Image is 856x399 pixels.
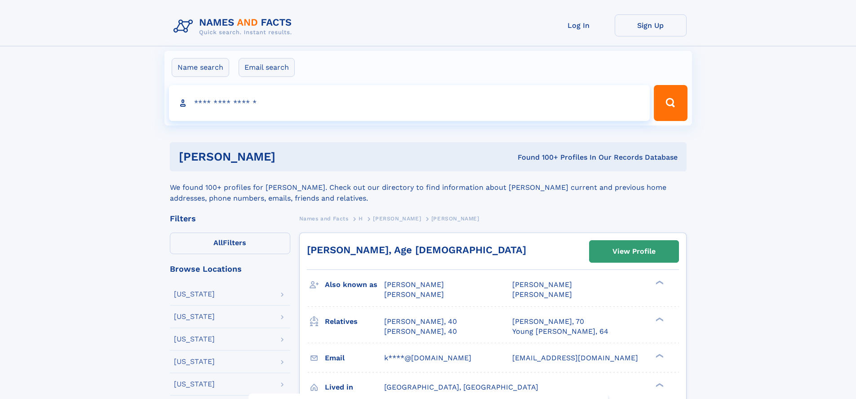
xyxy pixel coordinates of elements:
a: [PERSON_NAME], 70 [512,317,584,327]
span: All [213,238,223,247]
a: View Profile [590,241,679,262]
div: [US_STATE] [174,358,215,365]
span: [PERSON_NAME] [431,215,479,222]
a: Sign Up [615,14,687,36]
h1: [PERSON_NAME] [179,151,397,162]
label: Name search [172,58,229,77]
div: Filters [170,215,290,223]
span: [EMAIL_ADDRESS][DOMAIN_NAME] [512,354,638,362]
a: Young [PERSON_NAME], 64 [512,327,608,336]
img: Logo Names and Facts [170,14,299,39]
div: ❯ [653,316,664,322]
button: Search Button [654,85,687,121]
a: [PERSON_NAME], 40 [384,317,457,327]
div: ❯ [653,382,664,388]
div: [US_STATE] [174,381,215,388]
div: [US_STATE] [174,291,215,298]
div: Found 100+ Profiles In Our Records Database [396,152,678,162]
a: Log In [543,14,615,36]
span: [PERSON_NAME] [384,280,444,289]
a: H [359,213,363,224]
span: [PERSON_NAME] [512,290,572,299]
span: H [359,215,363,222]
label: Filters [170,233,290,254]
a: [PERSON_NAME], Age [DEMOGRAPHIC_DATA] [307,244,526,256]
h3: Relatives [325,314,384,329]
div: View Profile [612,241,656,262]
div: ❯ [653,353,664,359]
label: Email search [239,58,295,77]
a: [PERSON_NAME], 40 [384,327,457,336]
span: [GEOGRAPHIC_DATA], [GEOGRAPHIC_DATA] [384,383,538,391]
div: ❯ [653,280,664,286]
a: Names and Facts [299,213,349,224]
div: [US_STATE] [174,313,215,320]
a: [PERSON_NAME] [373,213,421,224]
div: We found 100+ profiles for [PERSON_NAME]. Check out our directory to find information about [PERS... [170,171,687,204]
h3: Lived in [325,380,384,395]
div: [US_STATE] [174,336,215,343]
div: Browse Locations [170,265,290,273]
span: [PERSON_NAME] [373,215,421,222]
h3: Email [325,350,384,366]
span: [PERSON_NAME] [512,280,572,289]
input: search input [169,85,650,121]
h3: Also known as [325,277,384,292]
span: [PERSON_NAME] [384,290,444,299]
